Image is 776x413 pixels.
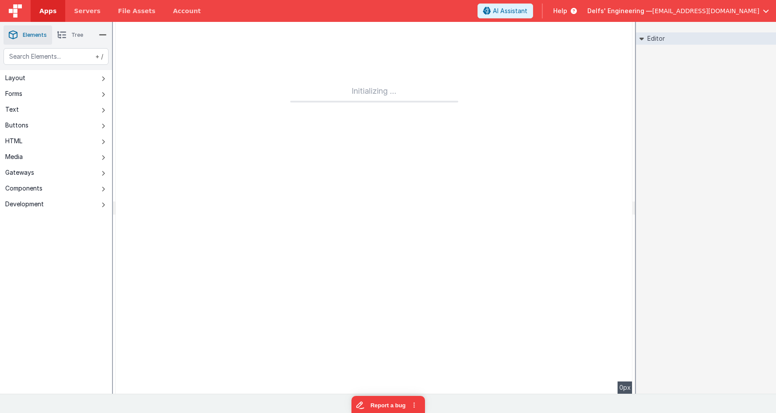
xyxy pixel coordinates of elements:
[94,48,103,65] span: + /
[553,7,567,15] span: Help
[587,7,769,15] button: Delfs' Engineering — [EMAIL_ADDRESS][DOMAIN_NAME]
[5,152,23,161] div: Media
[71,32,83,39] span: Tree
[5,121,28,130] div: Buttons
[118,7,156,15] span: File Assets
[5,168,34,177] div: Gateways
[587,7,652,15] span: Delfs' Engineering —
[493,7,527,15] span: AI Assistant
[652,7,759,15] span: [EMAIL_ADDRESS][DOMAIN_NAME]
[4,48,109,65] input: Search Elements...
[618,381,632,394] div: 0px
[23,32,47,39] span: Elements
[5,89,22,98] div: Forms
[5,137,22,145] div: HTML
[116,22,632,394] div: -->
[5,184,42,193] div: Components
[644,32,665,45] h2: Editor
[74,7,100,15] span: Servers
[5,74,25,82] div: Layout
[5,105,19,114] div: Text
[5,200,44,208] div: Development
[39,7,56,15] span: Apps
[478,4,533,18] button: AI Assistant
[290,85,458,102] div: Initializing ...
